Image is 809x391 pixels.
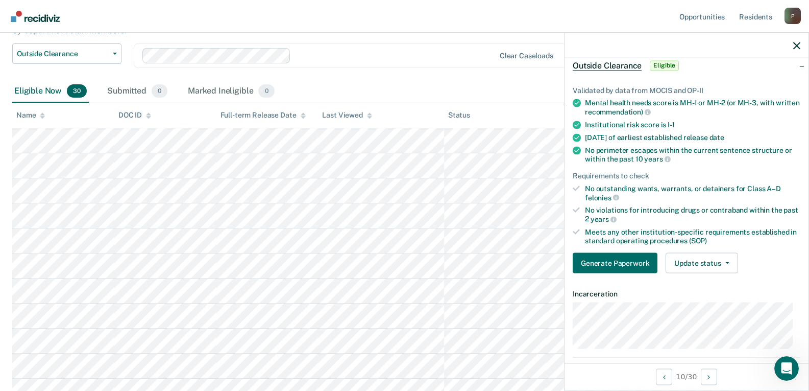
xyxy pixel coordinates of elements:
span: years [644,155,670,163]
span: (SOP) [689,236,707,244]
div: Name [16,111,45,120]
div: 10 / 30 [565,363,808,390]
button: Previous Opportunity [656,369,672,385]
button: Next Opportunity [701,369,717,385]
div: Marked Ineligible [186,80,277,103]
div: Mental health needs score is MH-1 or MH-2 (or MH-3, with written [585,99,800,116]
div: Status [448,111,470,120]
div: No outstanding wants, warrants, or detainers for Class A–D [585,184,800,201]
span: Eligible [650,60,679,71]
div: Institutional risk score is [585,120,800,129]
div: Clear caseloads [500,52,553,60]
div: No violations for introducing drugs or contraband within the past 2 [585,206,800,223]
span: Outside Clearance [17,50,109,58]
span: years [591,215,617,223]
div: Requirements to check [573,172,800,180]
p: Outside Clearance is a program allowing residents to work on assignments located outside the secu... [12,16,615,35]
div: Last Viewed [322,111,372,120]
span: date [709,133,724,141]
div: Meets any other institution-specific requirements established in standard operating procedures [585,227,800,245]
div: P [785,8,801,24]
button: Update status [666,253,738,273]
button: Profile dropdown button [785,8,801,24]
iframe: Intercom live chat [774,356,799,381]
div: Eligible Now [12,80,89,103]
span: I-1 [668,120,675,128]
span: felonies [585,193,619,201]
span: 30 [67,84,87,98]
button: Generate Paperwork [573,253,657,273]
div: Validated by data from MOCIS and OP-II [573,86,800,95]
div: Outside ClearanceEligible [565,49,808,82]
div: DOC ID [118,111,151,120]
div: No perimeter escapes within the current sentence structure or within the past 10 [585,146,800,163]
span: Outside Clearance [573,60,642,71]
img: Recidiviz [11,11,60,22]
dt: Incarceration [573,290,800,298]
div: [DATE] of earliest established release [585,133,800,142]
div: Full-term Release Date [220,111,306,120]
span: 0 [152,84,167,98]
div: Submitted [105,80,169,103]
span: 0 [258,84,274,98]
span: recommendation) [585,107,651,116]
